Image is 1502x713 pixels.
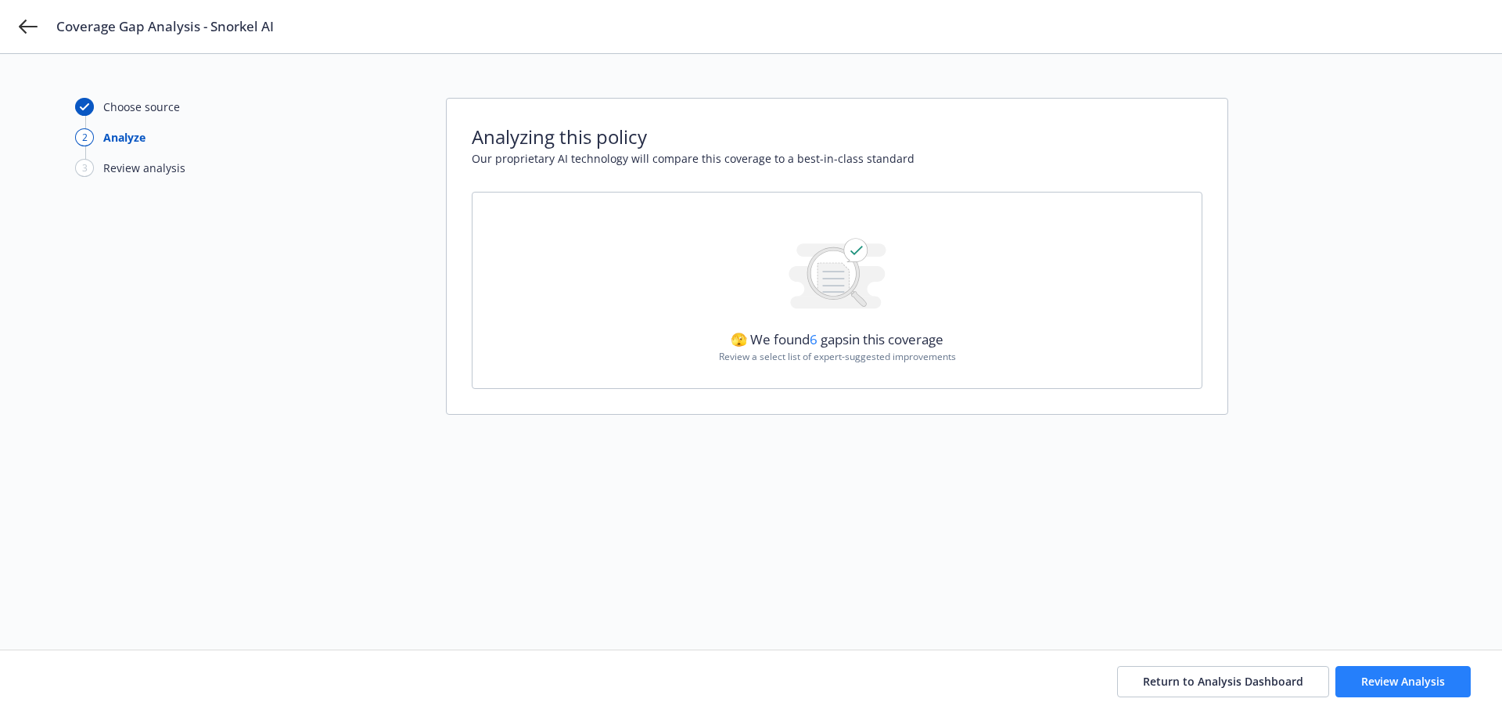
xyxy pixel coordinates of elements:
span: Our proprietary AI technology will compare this coverage to a best-in-class standard [472,150,1202,167]
span: 🫣 We found gaps in this coverage [731,330,943,348]
div: Analyze [103,129,146,146]
span: Return to Analysis Dashboard [1143,674,1303,689]
span: Analyzing this policy [472,124,1202,150]
span: Coverage Gap Analysis - Snorkel AI [56,17,274,36]
div: 3 [75,159,94,177]
span: Review a select list of expert-suggested improvements [719,350,956,363]
div: Review analysis [103,160,185,176]
div: 2 [75,128,94,146]
span: 6 [810,330,817,348]
button: Review Analysis [1335,666,1471,697]
span: Review Analysis [1361,674,1445,689]
div: Choose source [103,99,180,115]
button: Return to Analysis Dashboard [1117,666,1329,697]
